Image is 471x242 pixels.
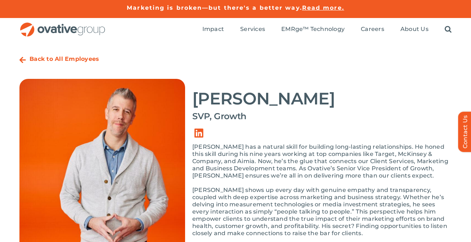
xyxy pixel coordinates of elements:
h2: [PERSON_NAME] [192,90,452,108]
a: EMRge™ Technology [281,26,345,33]
p: [PERSON_NAME] shows up every day with genuine empathy and transparency, coupled with deep experti... [192,187,452,237]
p: [PERSON_NAME] has a natural skill for building long-lasting relationships. He honed this skill du... [192,143,452,179]
a: Impact [202,26,224,33]
a: Back to All Employees [30,55,99,62]
a: Services [240,26,265,33]
a: Marketing is broken—but there's a better way. [127,4,302,11]
a: Link to https://ovative.com/about-us/people/ [19,57,26,64]
a: OG_Full_horizontal_RGB [19,22,106,28]
a: Link to https://www.linkedin.com/in/jessegrittner/ [189,123,209,143]
nav: Menu [202,18,452,41]
a: Read more. [302,4,344,11]
a: Search [445,26,452,33]
a: Careers [361,26,384,33]
h4: SVP, Growth [192,111,452,121]
a: About Us [400,26,429,33]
